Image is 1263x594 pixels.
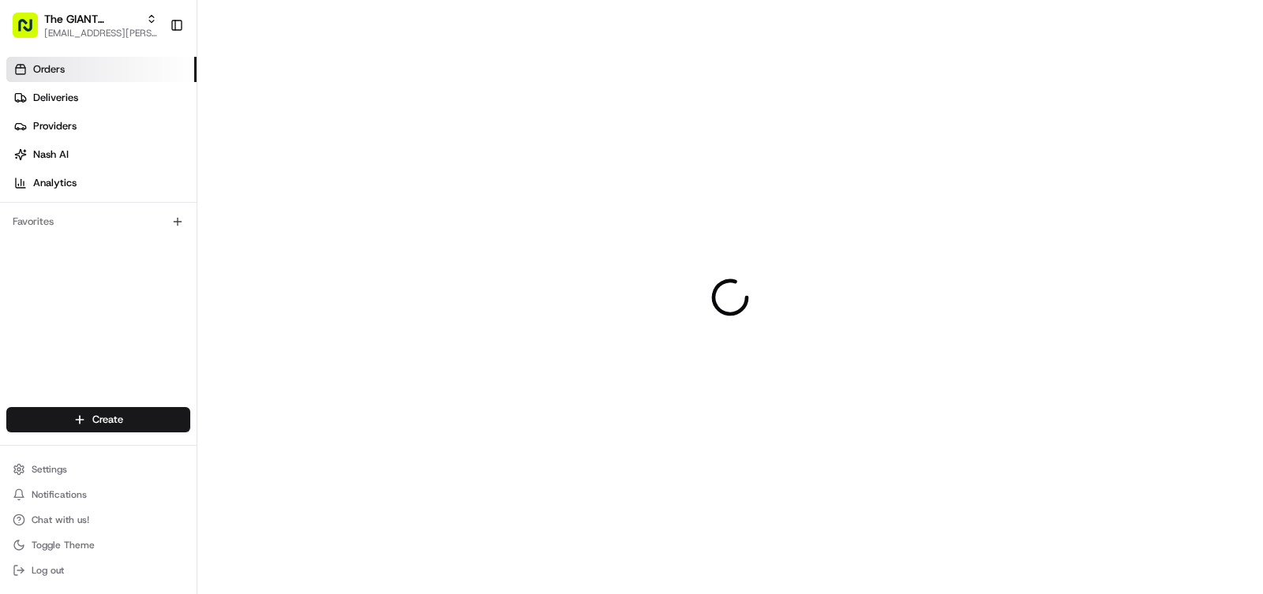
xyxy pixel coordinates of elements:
a: Nash AI [6,142,197,167]
span: Notifications [32,488,87,501]
span: Nash AI [33,148,69,162]
span: Analytics [33,176,77,190]
div: Start new chat [54,151,259,166]
a: 💻API Documentation [127,222,260,251]
span: Pylon [157,267,191,279]
span: Log out [32,564,64,577]
button: Log out [6,559,190,581]
span: Providers [33,119,77,133]
span: Chat with us! [32,514,89,526]
span: API Documentation [149,229,253,245]
button: [EMAIL_ADDRESS][PERSON_NAME][DOMAIN_NAME] [44,27,157,39]
button: Create [6,407,190,432]
div: 📗 [16,230,28,243]
span: Orders [33,62,65,77]
span: Create [92,413,123,427]
a: 📗Knowledge Base [9,222,127,251]
button: Settings [6,458,190,480]
button: Toggle Theme [6,534,190,556]
div: Favorites [6,209,190,234]
div: We're available if you need us! [54,166,200,179]
button: Start new chat [268,155,287,174]
img: Nash [16,16,47,47]
div: 💻 [133,230,146,243]
input: Clear [41,102,260,118]
span: Knowledge Base [32,229,121,245]
span: Deliveries [33,91,78,105]
span: Settings [32,463,67,476]
button: The GIANT Company [44,11,140,27]
a: Analytics [6,170,197,196]
button: Chat with us! [6,509,190,531]
a: Deliveries [6,85,197,110]
p: Welcome 👋 [16,63,287,88]
span: Toggle Theme [32,539,95,551]
button: The GIANT Company[EMAIL_ADDRESS][PERSON_NAME][DOMAIN_NAME] [6,6,163,44]
a: Providers [6,114,197,139]
a: Orders [6,57,197,82]
button: Notifications [6,484,190,506]
img: 1736555255976-a54dd68f-1ca7-489b-9aae-adbdc363a1c4 [16,151,44,179]
a: Powered byPylon [111,267,191,279]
